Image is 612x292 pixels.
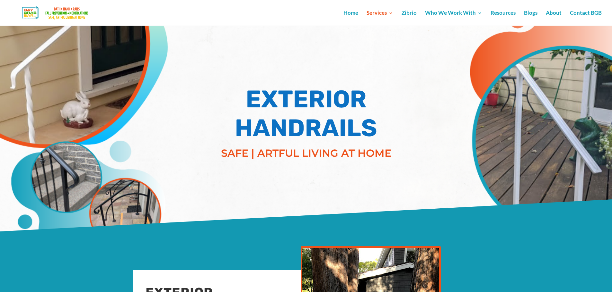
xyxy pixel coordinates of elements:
h1: EXTERIOR HANDRAILS [210,85,403,146]
a: Who We Work With [425,11,482,26]
a: Blogs [524,11,537,26]
p: SAFE | ARTFUL LIVING AT HOME [210,146,403,161]
a: Services [367,11,393,26]
a: Home [343,11,358,26]
a: Resources [491,11,516,26]
a: Contact BGB [570,11,602,26]
a: Zibrio [402,11,417,26]
img: Bay Grab Bar [11,4,101,21]
a: About [546,11,562,26]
